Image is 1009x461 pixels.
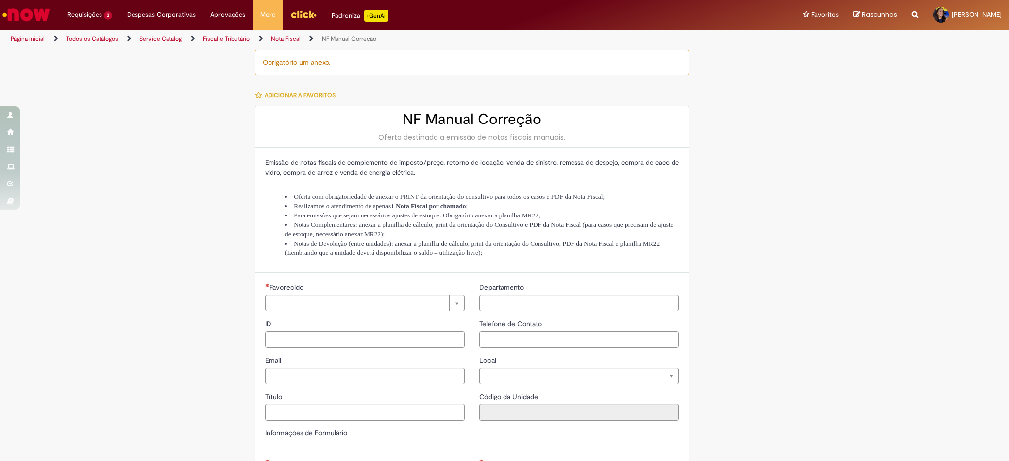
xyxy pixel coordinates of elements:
[479,392,540,401] span: Somente leitura - Código da Unidade
[265,295,465,311] a: Limpar campo Favorecido
[479,331,679,348] input: Telefone de Contato
[853,10,897,20] a: Rascunhos
[391,202,466,210] strong: 1 Nota Fiscal por chamado
[479,283,526,292] span: Departamento
[265,283,269,287] span: Necessários
[1,5,52,25] img: ServiceNow
[265,404,465,421] input: Título
[265,368,465,384] input: Email
[294,193,605,200] span: Oferta com obrigatoriedade de anexar o PRINT da orientação do consultivo para todos os casos e PD...
[265,319,273,328] span: ID
[285,240,660,256] span: Notas de Devolução (entre unidades): anexar a planilha de cálculo, print da orientação do Consult...
[265,92,336,99] span: Adicionar a Favoritos
[479,356,498,365] span: Local
[67,10,102,20] span: Requisições
[265,331,465,348] input: ID
[952,10,1002,19] span: [PERSON_NAME]
[66,35,118,43] a: Todos os Catálogos
[265,158,679,177] span: Emissão de notas fiscais de complemento de imposto/preço, retorno de locação, venda de sinistro, ...
[255,50,689,75] div: Obrigatório um anexo.
[265,392,284,401] span: Título
[255,85,341,106] button: Adicionar a Favoritos
[265,356,283,365] span: Email
[332,10,388,22] div: Padroniza
[127,10,196,20] span: Despesas Corporativas
[265,111,679,127] h2: NF Manual Correção
[294,212,540,219] span: Para emissões que sejam necessários ajustes de estoque: Obrigatório anexar a planilha MR22;
[203,35,250,43] a: Fiscal e Tributário
[479,404,679,421] input: Código da Unidade
[11,35,45,43] a: Página inicial
[479,392,540,401] label: Somente leitura - Código da Unidade
[322,35,376,43] a: NF Manual Correção
[479,368,679,384] a: Limpar campo Local
[271,35,301,43] a: Nota Fiscal
[862,10,897,19] span: Rascunhos
[139,35,182,43] a: Service Catalog
[479,319,544,328] span: Telefone de Contato
[364,10,388,22] p: +GenAi
[269,283,305,292] span: Necessários - Favorecido
[265,132,679,142] div: Oferta destinada a emissão de notas fiscais manuais.
[294,202,468,210] span: Realizamos o atendimento de apenas ;
[479,295,679,311] input: Departamento
[260,10,275,20] span: More
[290,7,317,22] img: click_logo_yellow_360x200.png
[210,10,245,20] span: Aprovações
[811,10,839,20] span: Favoritos
[285,221,673,238] span: Notas Complementares: anexar a planilha de cálculo, print da orientação do Consultivo e PDF da No...
[7,30,665,48] ul: Trilhas de página
[265,429,347,437] label: Informações de Formulário
[104,11,112,20] span: 3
